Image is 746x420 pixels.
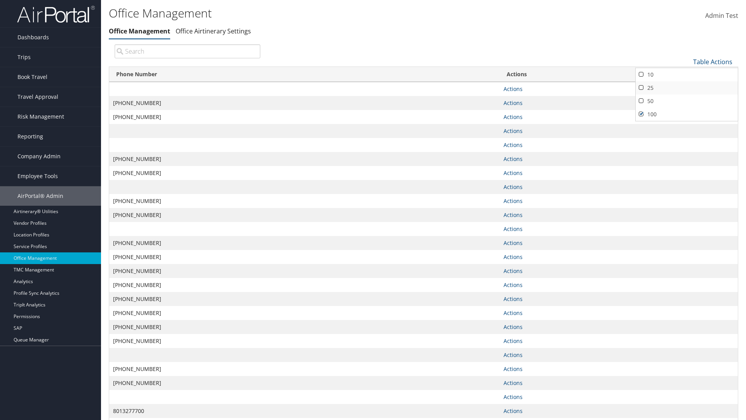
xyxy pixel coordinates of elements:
a: 50 [636,94,738,108]
span: Risk Management [17,107,64,126]
span: Employee Tools [17,166,58,186]
span: Book Travel [17,67,47,87]
a: 10 [636,68,738,81]
span: Travel Approval [17,87,58,107]
a: 25 [636,81,738,94]
a: 100 [636,108,738,121]
span: Reporting [17,127,43,146]
span: Dashboards [17,28,49,47]
span: Trips [17,47,31,67]
span: AirPortal® Admin [17,186,63,206]
span: Company Admin [17,147,61,166]
img: airportal-logo.png [17,5,95,23]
